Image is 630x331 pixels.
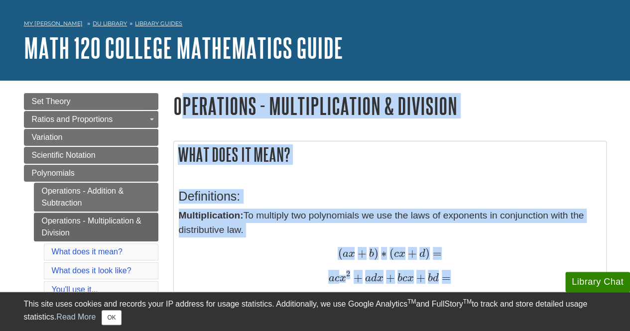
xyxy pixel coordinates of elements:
span: c [394,248,399,259]
a: Variation [24,129,158,146]
a: Library Guides [135,20,182,27]
span: x [407,273,414,284]
span: Set Theory [32,97,71,106]
span: + [355,246,366,260]
span: ( [387,246,394,260]
a: DU Library [93,20,127,27]
span: d [417,248,425,259]
span: Variation [32,133,63,141]
a: You'll use it... [52,285,98,294]
span: d [433,273,439,284]
span: Polynomials [32,169,75,177]
a: What does it mean? [52,247,123,256]
span: a [328,273,334,284]
span: a [342,248,348,259]
h3: Definitions: [179,189,601,204]
span: = [439,271,451,284]
h2: What does it mean? [174,141,606,168]
span: ) [425,246,430,260]
span: ( [338,246,342,260]
a: Operations - Addition & Subtraction [34,183,158,212]
span: d [371,273,377,284]
sup: TM [407,298,416,305]
a: Scientific Notation [24,147,158,164]
span: + [405,246,417,260]
span: = [430,246,442,260]
span: Scientific Notation [32,151,96,159]
a: Operations - Multiplication & Division [34,213,158,241]
span: + [351,271,363,284]
span: c [334,273,339,284]
strong: Multiplication: [179,210,244,221]
span: x [339,273,346,284]
span: + [414,271,425,284]
span: a [363,273,371,284]
a: MATH 120 College Mathematics Guide [24,32,343,63]
a: Read More [56,313,96,321]
a: What does it look like? [52,266,131,275]
div: This site uses cookies and records your IP address for usage statistics. Additionally, we use Goo... [24,298,607,325]
h1: Operations - Multiplication & Division [173,93,607,118]
nav: breadcrumb [24,17,607,33]
p: To multiply two polynomials we use the laws of exponents in conjunction with the distributive law. [179,209,601,310]
span: ) [374,246,378,260]
span: x [377,273,383,284]
button: Library Chat [565,272,630,292]
a: Polynomials [24,165,158,182]
a: My [PERSON_NAME] [24,19,83,28]
span: b [367,248,374,259]
span: x [399,248,405,259]
sup: TM [463,298,472,305]
a: Ratios and Proportions [24,111,158,128]
span: + [383,271,395,284]
span: x [348,248,355,259]
span: Ratios and Proportions [32,115,113,123]
span: ∗ [378,246,387,260]
span: c [402,273,407,284]
span: b [395,273,402,284]
span: 2 [346,269,350,278]
a: Set Theory [24,93,158,110]
span: b [425,273,433,284]
button: Close [102,310,121,325]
